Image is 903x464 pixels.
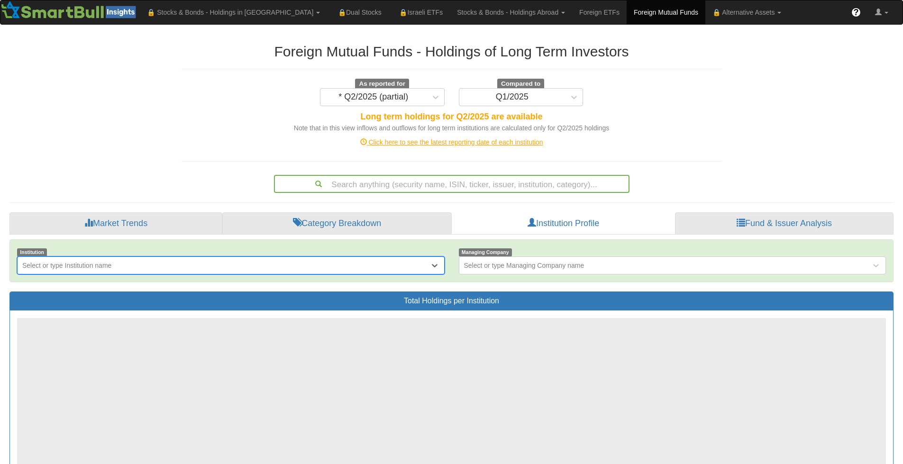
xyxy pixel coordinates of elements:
a: Category Breakdown [222,212,452,235]
a: Institution Profile [452,212,675,235]
a: Fund & Issuer Analysis [675,212,894,235]
span: As reported for [355,79,409,89]
a: Foreign ETFs [572,0,627,24]
div: Select or type Institution name [22,261,111,270]
h2: Foreign Mutual Funds - Holdings of Long Term Investors [182,44,722,59]
span: Institution [17,248,47,256]
h3: Total Holdings per Institution [17,297,886,305]
a: 🔒 Alternative Assets [705,0,788,24]
img: Smartbull [0,0,140,19]
span: Compared to [497,79,544,89]
div: * Q2/2025 (partial) [338,92,408,102]
span: ? [854,8,859,17]
div: Q1/2025 [496,92,529,102]
div: Search anything (security name, ISIN, ticker, issuer, institution, category)... [275,176,629,192]
div: Long term holdings for Q2/2025 are available [182,111,722,123]
div: Note that in this view inflows and outflows for long term institutions are calculated only for Q2... [182,123,722,133]
a: ? [844,0,868,24]
a: 🔒 Stocks & Bonds - Holdings in [GEOGRAPHIC_DATA] [140,0,327,24]
span: Managing Company [459,248,512,256]
a: Stocks & Bonds - Holdings Abroad [450,0,572,24]
a: Foreign Mutual Funds [627,0,705,24]
a: 🔒Dual Stocks [327,0,388,24]
a: 🔒Israeli ETFs [389,0,450,24]
a: Market Trends [9,212,222,235]
div: Click here to see the latest reporting date of each institution [174,137,729,147]
div: Select or type Managing Company name [464,261,584,270]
